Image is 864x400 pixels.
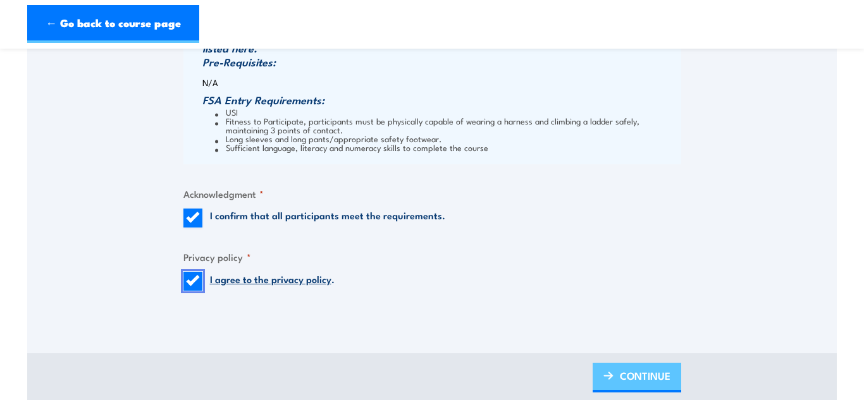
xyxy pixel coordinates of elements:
legend: Acknowledgment [183,186,264,201]
h3: FSA Entry Requirements: [202,94,678,106]
li: Fitness to Participate, participants must be physically capable of wearing a harness and climbing... [215,116,678,134]
a: I agree to the privacy policy [210,272,331,286]
a: CONTINUE [593,363,681,392]
li: Sufficient language, literacy and numeracy skills to complete the course [215,143,678,152]
legend: Privacy policy [183,250,251,264]
label: I confirm that all participants meet the requirements. [210,209,445,227]
label: . [210,272,335,291]
span: CONTINUE [620,359,670,392]
li: Long sleeves and long pants/appropriate safety footwear. [215,134,678,143]
p: N/A [202,78,678,87]
li: USI [215,107,678,116]
a: ← Go back to course page [27,5,199,43]
h3: Pre-Requisites: [202,56,678,68]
